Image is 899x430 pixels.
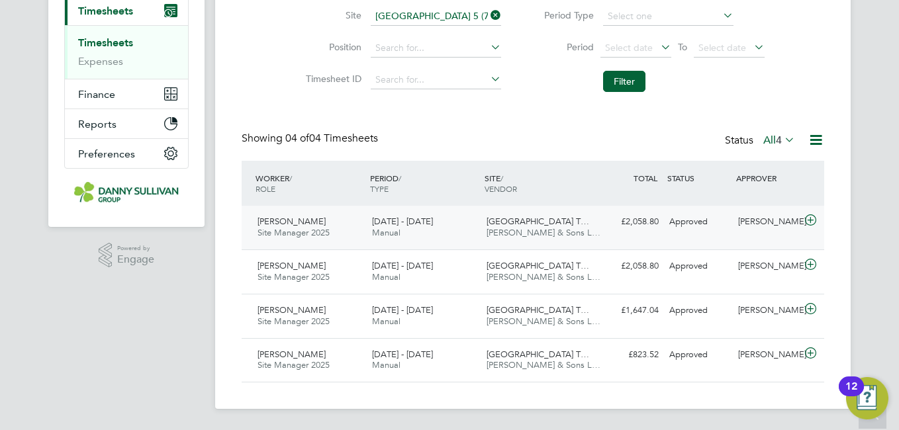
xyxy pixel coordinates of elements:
[65,109,188,138] button: Reports
[487,227,600,238] span: [PERSON_NAME] & Sons L…
[664,300,733,322] div: Approved
[481,166,596,200] div: SITE
[285,132,378,145] span: 04 Timesheets
[372,260,433,271] span: [DATE] - [DATE]
[78,88,115,101] span: Finance
[302,9,361,21] label: Site
[664,211,733,233] div: Approved
[487,304,589,316] span: [GEOGRAPHIC_DATA] T…
[372,304,433,316] span: [DATE] - [DATE]
[372,316,401,327] span: Manual
[845,386,857,404] div: 12
[698,42,746,54] span: Select date
[534,41,594,53] label: Period
[74,182,179,203] img: dannysullivan-logo-retina.png
[634,173,657,183] span: TOTAL
[371,71,501,89] input: Search for...
[664,166,733,190] div: STATUS
[371,39,501,58] input: Search for...
[733,211,802,233] div: [PERSON_NAME]
[372,359,401,370] span: Manual
[763,134,795,147] label: All
[370,183,389,194] span: TYPE
[302,41,361,53] label: Position
[372,227,401,238] span: Manual
[487,349,589,360] span: [GEOGRAPHIC_DATA] T…
[78,5,133,17] span: Timesheets
[258,216,326,227] span: [PERSON_NAME]
[534,9,594,21] label: Period Type
[117,243,154,254] span: Powered by
[258,260,326,271] span: [PERSON_NAME]
[674,38,691,56] span: To
[64,182,189,203] a: Go to home page
[485,183,517,194] span: VENDOR
[664,255,733,277] div: Approved
[595,344,664,366] div: £823.52
[99,243,155,268] a: Powered byEngage
[258,271,330,282] span: Site Manager 2025
[252,166,367,200] div: WORKER
[595,211,664,233] div: £2,058.80
[399,173,401,183] span: /
[372,216,433,227] span: [DATE] - [DATE]
[78,36,133,49] a: Timesheets
[603,7,733,26] input: Select one
[65,139,188,168] button: Preferences
[603,71,645,92] button: Filter
[733,300,802,322] div: [PERSON_NAME]
[117,254,154,265] span: Engage
[487,271,600,282] span: [PERSON_NAME] & Sons L…
[595,300,664,322] div: £1,647.04
[78,118,117,130] span: Reports
[487,316,600,327] span: [PERSON_NAME] & Sons L…
[78,148,135,160] span: Preferences
[776,134,782,147] span: 4
[500,173,503,183] span: /
[242,132,381,146] div: Showing
[487,260,589,271] span: [GEOGRAPHIC_DATA] T…
[258,316,330,327] span: Site Manager 2025
[664,344,733,366] div: Approved
[372,271,401,282] span: Manual
[371,7,501,26] input: Search for...
[487,216,589,227] span: [GEOGRAPHIC_DATA] T…
[733,166,802,190] div: APPROVER
[733,255,802,277] div: [PERSON_NAME]
[595,255,664,277] div: £2,058.80
[725,132,798,150] div: Status
[487,359,600,370] span: [PERSON_NAME] & Sons L…
[285,132,309,145] span: 04 of
[65,79,188,108] button: Finance
[302,73,361,85] label: Timesheet ID
[258,359,330,370] span: Site Manager 2025
[258,349,326,360] span: [PERSON_NAME]
[605,42,653,54] span: Select date
[258,304,326,316] span: [PERSON_NAME]
[372,349,433,360] span: [DATE] - [DATE]
[78,55,123,67] a: Expenses
[256,183,275,194] span: ROLE
[65,25,188,79] div: Timesheets
[289,173,292,183] span: /
[733,344,802,366] div: [PERSON_NAME]
[846,377,888,419] button: Open Resource Center, 12 new notifications
[367,166,481,200] div: PERIOD
[258,227,330,238] span: Site Manager 2025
